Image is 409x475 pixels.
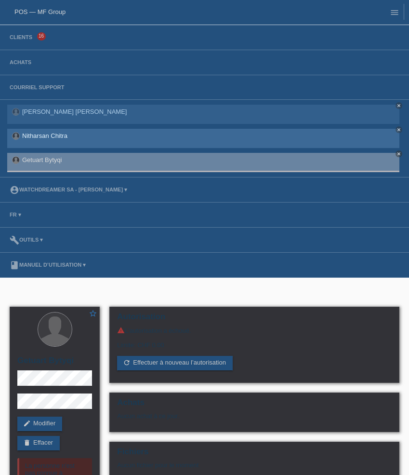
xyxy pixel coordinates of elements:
i: star_border [89,309,97,318]
a: Nitharsan Chitra [22,132,67,139]
h2: Getuart Bytyqi [17,356,92,370]
i: build [10,235,19,245]
i: refresh [123,359,131,366]
i: delete [23,439,31,447]
a: Courriel Support [5,84,69,90]
h2: Autorisation [117,312,392,326]
a: bookManuel d’utilisation ▾ [5,262,91,268]
i: account_circle [10,185,19,195]
i: book [10,260,19,270]
a: editModifier [17,417,62,431]
span: 16 [37,32,46,41]
a: star_border [89,309,97,319]
h2: Fichiers [117,447,392,461]
i: close [396,127,401,132]
a: FR ▾ [5,212,26,217]
i: close [396,151,401,156]
a: Achats [5,59,36,65]
i: warning [117,326,125,334]
a: close [396,150,402,157]
a: account_circleWatchdreamer SA - [PERSON_NAME] ▾ [5,187,132,192]
a: refreshEffectuer à nouveau l’autorisation [117,356,233,370]
a: buildOutils ▾ [5,237,48,243]
a: close [396,126,402,133]
a: POS — MF Group [14,8,66,15]
a: Clients [5,34,37,40]
div: Limite: CHF 0.00 [117,334,392,349]
a: Getuart Bytyqi [22,156,62,163]
a: close [396,102,402,109]
h2: Achats [117,398,392,412]
a: deleteEffacer [17,436,60,450]
i: edit [23,420,31,427]
div: Aucun fichier pour le moment [117,461,311,469]
i: menu [390,8,399,17]
a: menu [385,9,404,15]
div: L’autorisation a échoué. [117,326,392,334]
div: Aucun achat à ce jour. [117,412,392,427]
a: [PERSON_NAME] [PERSON_NAME] [22,108,127,115]
i: close [396,103,401,108]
